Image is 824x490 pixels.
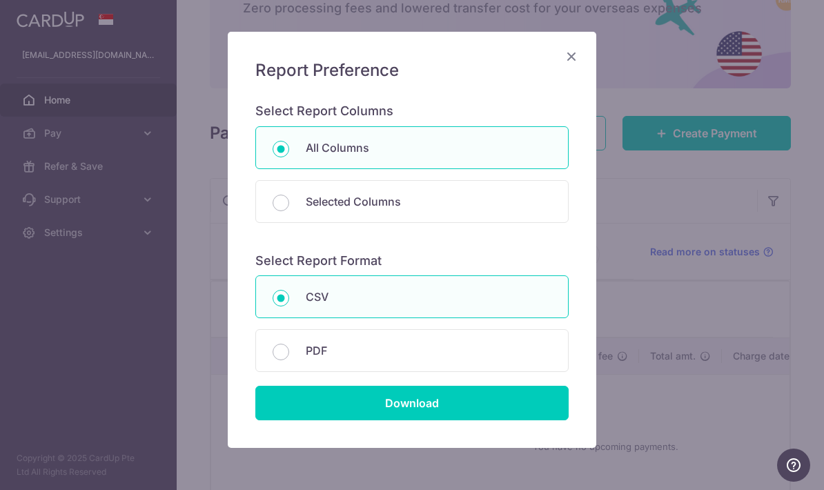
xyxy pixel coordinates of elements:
[306,139,551,156] p: All Columns
[255,104,569,119] h6: Select Report Columns
[306,193,551,210] p: Selected Columns
[255,59,569,81] h5: Report Preference
[306,288,551,305] p: CSV
[255,253,569,269] h6: Select Report Format
[306,342,551,359] p: PDF
[777,449,810,483] iframe: Opens a widget where you can find more information
[255,386,569,420] input: Download
[563,48,580,65] button: Close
